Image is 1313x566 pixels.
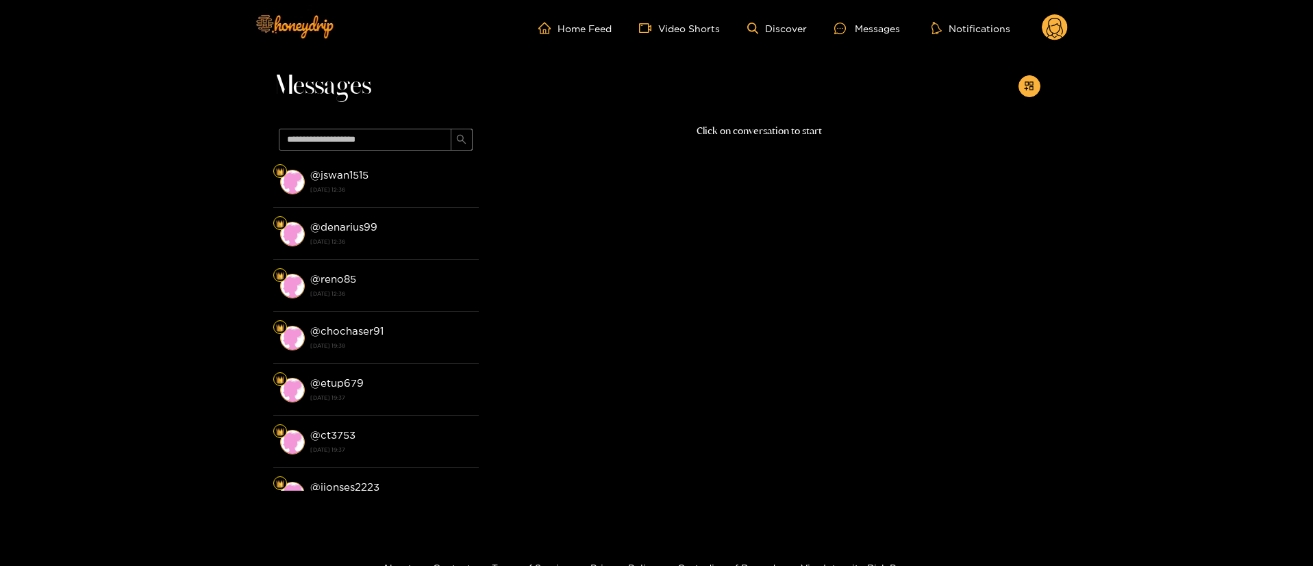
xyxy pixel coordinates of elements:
[310,287,472,300] strong: [DATE] 12:36
[1024,81,1034,92] span: appstore-add
[310,183,472,196] strong: [DATE] 12:36
[1018,75,1040,97] button: appstore-add
[310,169,368,181] strong: @ jswan1515
[834,21,900,36] div: Messages
[280,378,305,402] img: conversation
[747,23,807,34] a: Discover
[927,21,1014,35] button: Notifications
[310,221,377,233] strong: @ denarius99
[456,134,466,146] span: search
[280,222,305,246] img: conversation
[479,123,1040,139] p: Click on conversation to start
[310,235,472,248] strong: [DATE] 12:36
[639,22,658,34] span: video-camera
[273,70,371,103] span: Messages
[310,339,472,352] strong: [DATE] 19:38
[276,428,284,436] img: Fan Level
[280,274,305,298] img: conversation
[310,325,384,337] strong: @ chochaser91
[276,480,284,488] img: Fan Level
[310,429,355,441] strong: @ ct3753
[310,481,379,493] strong: @ jjonses2223
[276,272,284,280] img: Fan Level
[310,377,364,389] strong: @ etup679
[639,22,720,34] a: Video Shorts
[276,168,284,176] img: Fan Level
[280,326,305,350] img: conversation
[280,430,305,454] img: conversation
[276,324,284,332] img: Fan Level
[276,376,284,384] img: Fan Level
[310,391,472,404] strong: [DATE] 19:37
[310,273,356,285] strong: @ reno85
[451,129,473,151] button: search
[280,170,305,194] img: conversation
[280,482,305,506] img: conversation
[276,220,284,228] img: Fan Level
[538,22,558,34] span: home
[538,22,612,34] a: Home Feed
[310,443,472,456] strong: [DATE] 19:37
